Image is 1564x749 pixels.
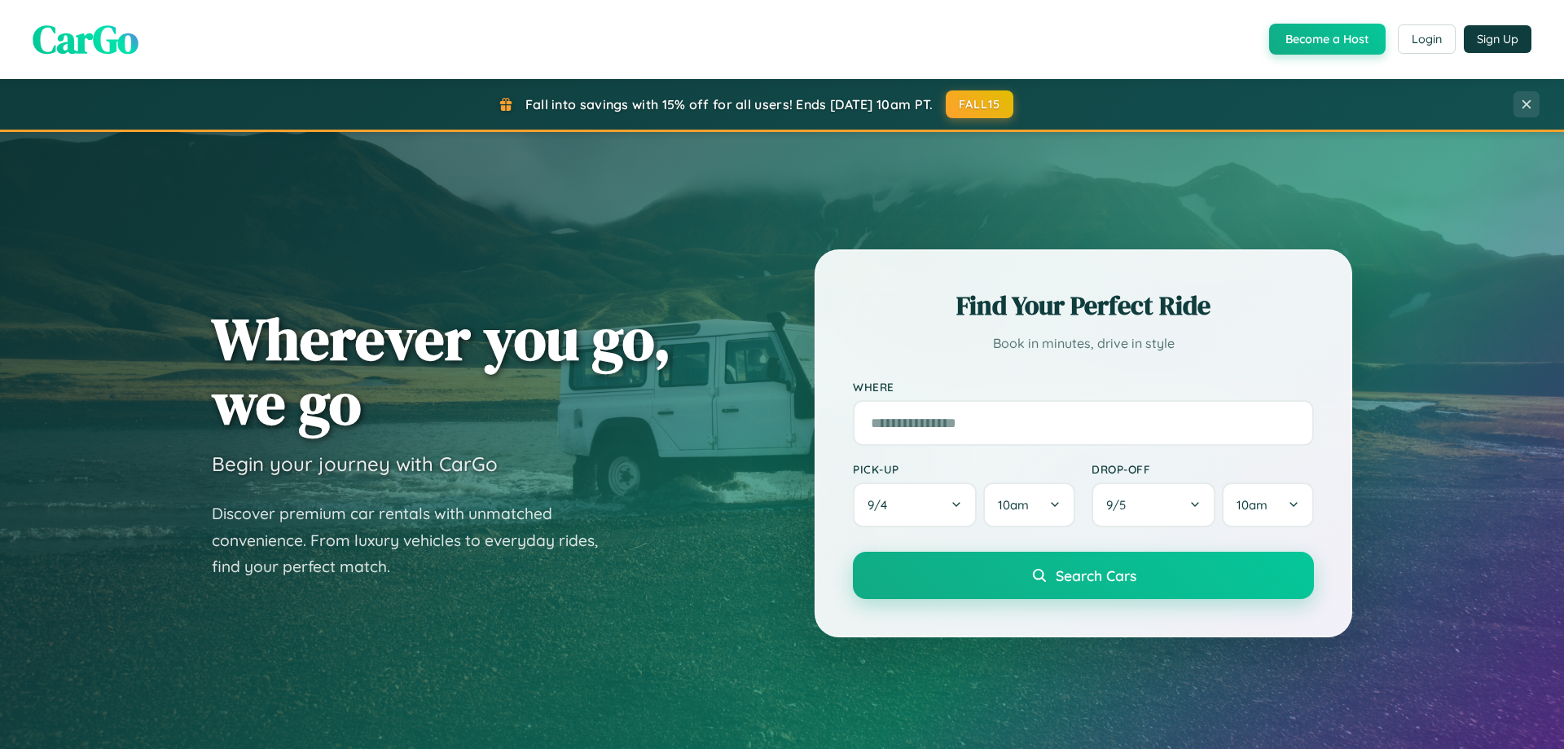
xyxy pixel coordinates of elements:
[1398,24,1456,54] button: Login
[998,497,1029,513] span: 10am
[1106,497,1134,513] span: 9 / 5
[983,482,1075,527] button: 10am
[212,500,619,580] p: Discover premium car rentals with unmatched convenience. From luxury vehicles to everyday rides, ...
[525,96,934,112] span: Fall into savings with 15% off for all users! Ends [DATE] 10am PT.
[1222,482,1314,527] button: 10am
[853,380,1314,394] label: Where
[853,288,1314,324] h2: Find Your Perfect Ride
[212,306,671,435] h1: Wherever you go, we go
[853,332,1314,355] p: Book in minutes, drive in style
[1269,24,1386,55] button: Become a Host
[946,90,1014,118] button: FALL15
[1092,462,1314,476] label: Drop-off
[868,497,895,513] span: 9 / 4
[853,462,1075,476] label: Pick-up
[1092,482,1215,527] button: 9/5
[853,552,1314,599] button: Search Cars
[1237,497,1267,513] span: 10am
[33,12,138,66] span: CarGo
[1056,566,1136,584] span: Search Cars
[853,482,977,527] button: 9/4
[1464,25,1531,53] button: Sign Up
[212,452,498,476] h3: Begin your journey with CarGo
